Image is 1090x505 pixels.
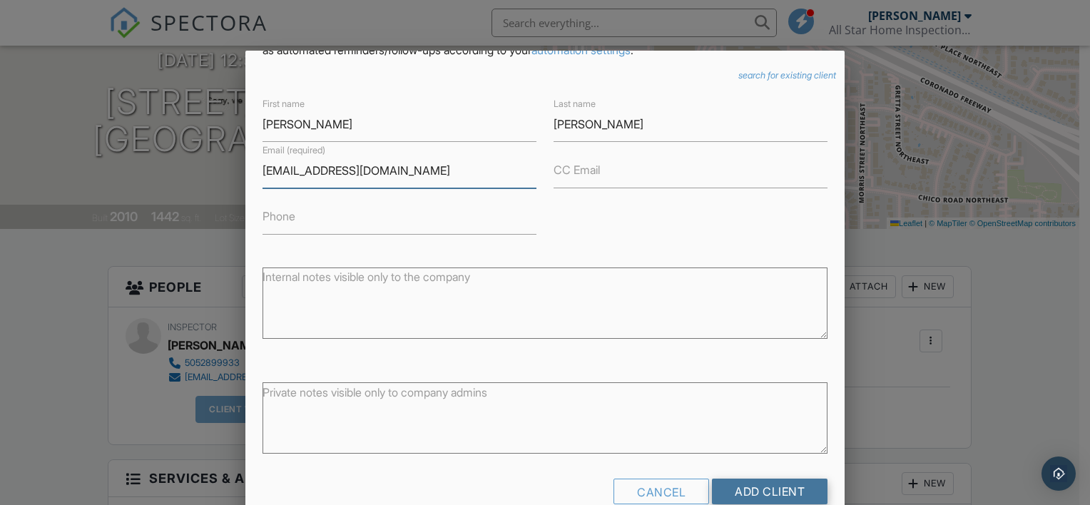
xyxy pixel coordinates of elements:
[554,98,596,111] label: Last name
[263,98,305,111] label: First name
[712,479,827,504] input: Add Client
[263,384,487,400] label: Private notes visible only to company admins
[263,144,325,157] label: Email (required)
[738,70,836,81] a: search for existing client
[1041,456,1076,491] div: Open Intercom Messenger
[263,208,295,224] label: Phone
[613,479,709,504] div: Cancel
[531,43,631,57] a: automation settings
[554,162,600,178] label: CC Email
[263,269,470,285] label: Internal notes visible only to the company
